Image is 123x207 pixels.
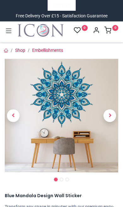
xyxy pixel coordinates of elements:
a: Account Info [93,28,100,33]
a: Logo of Icon Wall Stickers [18,24,64,37]
span: Previous [7,109,20,122]
a: 0 [104,28,118,33]
h1: Blue Mandala Design Wall Sticker [5,193,118,199]
span: Next [103,109,116,122]
a: Previous [5,76,22,155]
sup: 0 [82,25,88,31]
img: Blue Mandala Design Wall Sticker [5,59,118,173]
a: Shop [15,48,25,53]
a: Embellishments [32,48,63,53]
a: 0 [74,27,88,34]
div: Free Delivery Over £15 - Satisfaction Guarantee [16,13,108,19]
a: Trustpilot [52,2,71,9]
sup: 0 [112,25,118,31]
img: Icon Wall Stickers [18,24,64,37]
a: Next [101,76,118,155]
